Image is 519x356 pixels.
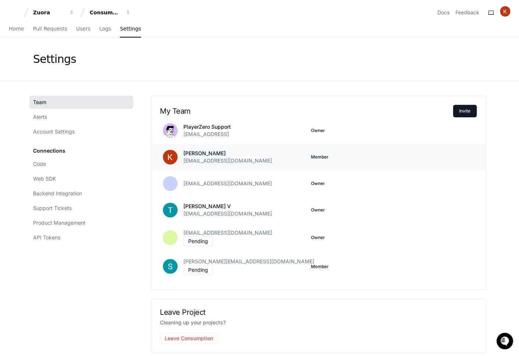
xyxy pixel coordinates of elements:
a: Account Settings [29,125,133,138]
span: Owner [311,207,325,213]
span: [EMAIL_ADDRESS][DOMAIN_NAME] [183,210,272,217]
div: Settings [33,53,76,66]
span: [EMAIL_ADDRESS] [183,131,229,138]
img: ACg8ocIwQl8nUVuV--54wQ4vXlT90UsHRl14hmZWFd_0DEy7cbtoqw=s96-c [163,259,178,274]
span: Logs [99,26,111,31]
p: PlayerZero Support [183,123,231,131]
a: Web SDK [29,172,133,185]
a: Alerts [29,110,133,124]
span: Support Tickets [33,204,72,212]
img: PlayerZero [7,7,22,22]
img: 1736555170064-99ba0984-63c1-480f-8ee9-699278ef63ed [7,55,21,68]
button: Member [311,264,329,270]
img: ACg8ocIO7jtkWN8S2iLRBR-u1BMcRY5-kg2T8U2dj_CWIxGKEUqXVg=s96-c [163,150,178,164]
a: Users [76,21,90,38]
span: Member [311,154,329,160]
span: [EMAIL_ADDRESS][DOMAIN_NAME] [183,229,272,236]
span: Users [76,26,90,31]
div: Pending [183,265,213,275]
a: Docs [437,9,450,16]
img: ACg8ocIO7jtkWN8S2iLRBR-u1BMcRY5-kg2T8U2dj_CWIxGKEUqXVg=s96-c [500,6,510,17]
button: Leave Consumption [160,333,218,344]
iframe: Open customer support [495,332,515,352]
h2: Leave Project [160,308,477,317]
a: Team [29,96,133,109]
span: Web SDK [33,175,56,182]
div: Zuora [33,9,65,16]
a: Powered byPylon [52,77,89,83]
span: Backend Integration [33,190,82,197]
span: [PERSON_NAME][EMAIL_ADDRESS][DOMAIN_NAME] [183,258,314,265]
a: Home [9,21,24,38]
button: Feedback [455,9,479,16]
span: Team [33,99,46,106]
span: Settings [120,26,141,31]
p: [PERSON_NAME] V [183,203,272,210]
a: Logs [99,21,111,38]
a: Code [29,157,133,171]
span: [EMAIL_ADDRESS][DOMAIN_NAME] [183,180,272,187]
img: ACg8ocIwJgzk95Xgw3evxVna_fQzuNAWauM5sMWdEUJt5UatUmcitw=s96-c [163,203,178,217]
span: Owner [311,128,325,133]
a: Backend Integration [29,187,133,200]
div: We're offline, we'll be back soon [25,62,96,68]
button: Start new chat [125,57,134,66]
span: Alerts [33,113,47,121]
span: Product Management [33,219,86,227]
a: Support Tickets [29,202,133,215]
span: Code [33,160,46,168]
button: Invite [453,105,477,117]
a: API Tokens [29,231,133,244]
a: Product Management [29,216,133,229]
img: avatar [163,123,178,138]
a: Pull Requests [33,21,67,38]
span: API Tokens [33,234,60,241]
button: Zuora [30,6,77,19]
div: Consumption [90,9,121,16]
button: Consumption [87,6,134,19]
span: Owner [311,181,325,186]
span: Account Settings [33,128,75,135]
a: Settings [120,21,141,38]
h2: My Team [160,107,453,115]
p: Cleaning up your projects? [160,318,477,327]
span: Pylon [73,77,89,83]
div: Welcome [7,29,134,41]
p: [PERSON_NAME] [183,150,272,157]
span: Pull Requests [33,26,67,31]
div: Start new chat [25,55,121,62]
span: [EMAIL_ADDRESS][DOMAIN_NAME] [183,157,272,164]
span: Owner [311,235,325,241]
span: Home [9,26,24,31]
div: Pending [183,236,213,246]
